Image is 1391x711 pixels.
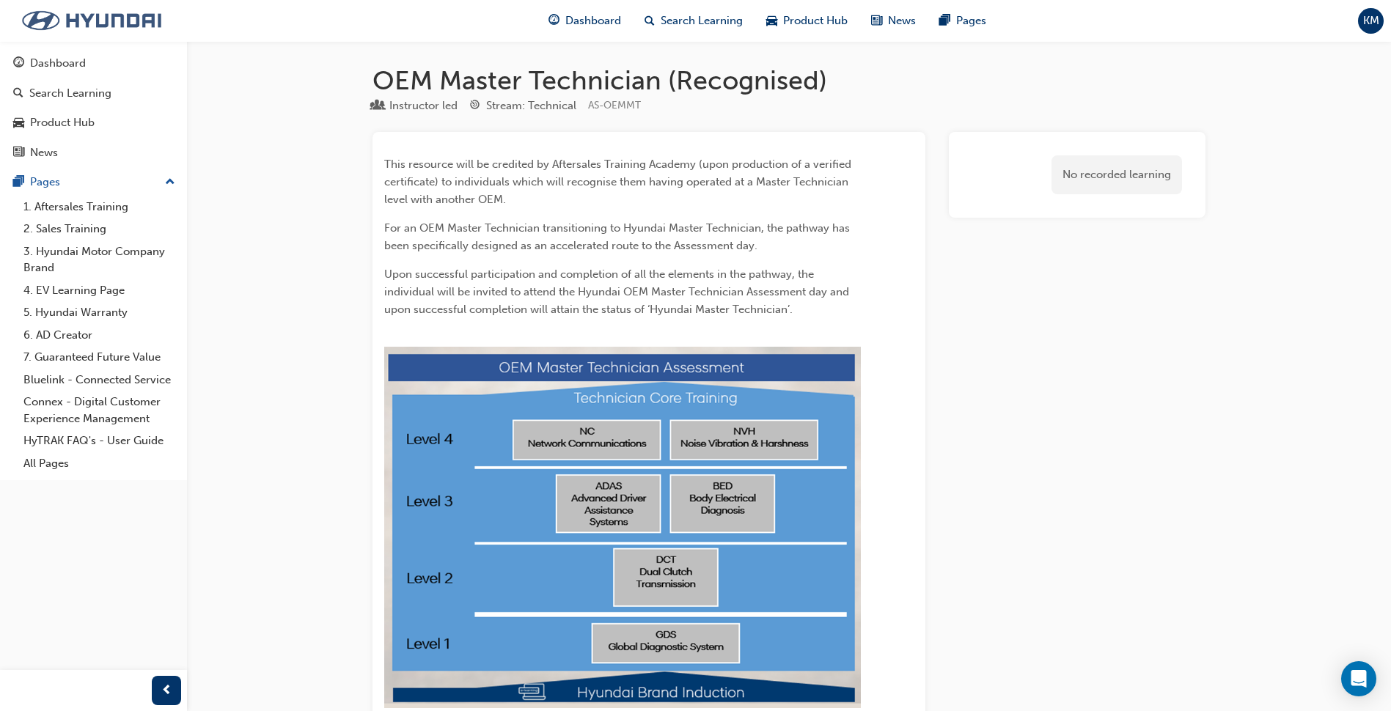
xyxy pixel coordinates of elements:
span: learningResourceType_INSTRUCTOR_LED-icon [372,100,383,113]
a: 4. EV Learning Page [18,279,181,302]
a: car-iconProduct Hub [755,6,859,36]
div: Dashboard [30,55,86,72]
div: Product Hub [30,114,95,131]
span: target-icon [469,100,480,113]
span: prev-icon [161,682,172,700]
a: 7. Guaranteed Future Value [18,346,181,369]
a: News [6,139,181,166]
div: Open Intercom Messenger [1341,661,1376,696]
div: Type [372,97,458,115]
button: Pages [6,169,181,196]
a: pages-iconPages [928,6,998,36]
span: car-icon [766,12,777,30]
a: HyTRAK FAQ's - User Guide [18,430,181,452]
a: Bluelink - Connected Service [18,369,181,391]
div: Search Learning [29,85,111,102]
a: 2. Sales Training [18,218,181,240]
div: No recorded learning [1051,155,1182,194]
a: 1. Aftersales Training [18,196,181,218]
span: search-icon [13,87,23,100]
a: Connex - Digital Customer Experience Management [18,391,181,430]
span: car-icon [13,117,24,130]
button: DashboardSearch LearningProduct HubNews [6,47,181,169]
a: guage-iconDashboard [537,6,633,36]
span: pages-icon [939,12,950,30]
div: Stream [469,97,576,115]
span: pages-icon [13,176,24,189]
a: Product Hub [6,109,181,136]
span: Product Hub [783,12,848,29]
div: Stream: Technical [486,97,576,114]
span: Pages [956,12,986,29]
a: 6. AD Creator [18,324,181,347]
h1: OEM Master Technician (Recognised) [372,65,1205,97]
a: news-iconNews [859,6,928,36]
button: KM [1358,8,1384,34]
span: KM [1363,12,1379,29]
a: All Pages [18,452,181,475]
span: Learning resource code [588,99,641,111]
div: Instructor led [389,97,458,114]
span: Upon successful participation and completion of all the elements in the pathway, the individual w... [384,268,852,316]
span: Dashboard [565,12,621,29]
span: guage-icon [13,57,24,70]
span: search-icon [645,12,655,30]
img: Trak [7,5,176,36]
span: guage-icon [548,12,559,30]
a: Search Learning [6,80,181,107]
a: Dashboard [6,50,181,77]
a: 3. Hyundai Motor Company Brand [18,240,181,279]
span: For an OEM Master Technician transitioning to Hyundai Master Technician, the pathway has been spe... [384,221,853,252]
a: search-iconSearch Learning [633,6,755,36]
span: This resource will be credited by Aftersales Training Academy (upon production of a verified cert... [384,158,854,206]
span: news-icon [13,147,24,160]
span: news-icon [871,12,882,30]
span: Search Learning [661,12,743,29]
a: 5. Hyundai Warranty [18,301,181,324]
span: up-icon [165,173,175,192]
div: News [30,144,58,161]
span: News [888,12,916,29]
div: Pages [30,174,60,191]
